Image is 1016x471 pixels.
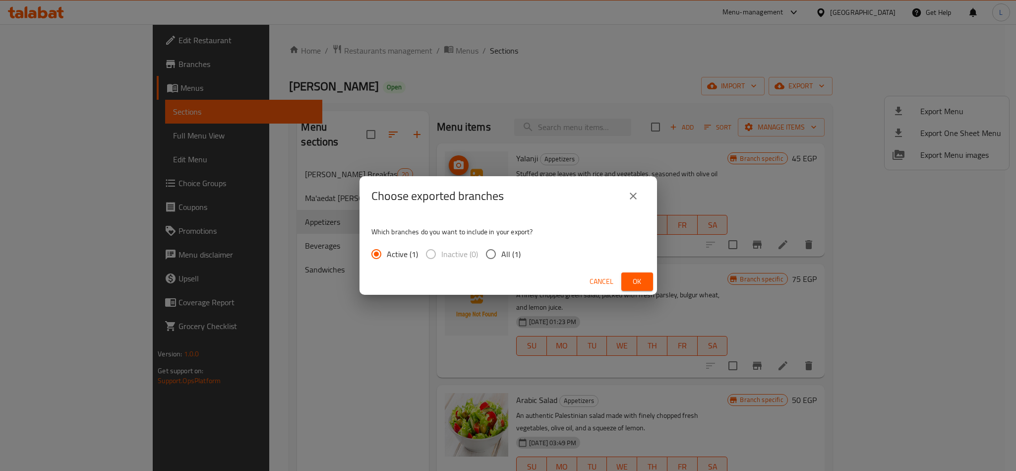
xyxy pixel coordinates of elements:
[371,188,504,204] h2: Choose exported branches
[621,184,645,208] button: close
[441,248,478,260] span: Inactive (0)
[501,248,521,260] span: All (1)
[629,275,645,288] span: Ok
[621,272,653,291] button: Ok
[387,248,418,260] span: Active (1)
[371,227,645,237] p: Which branches do you want to include in your export?
[586,272,617,291] button: Cancel
[590,275,613,288] span: Cancel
